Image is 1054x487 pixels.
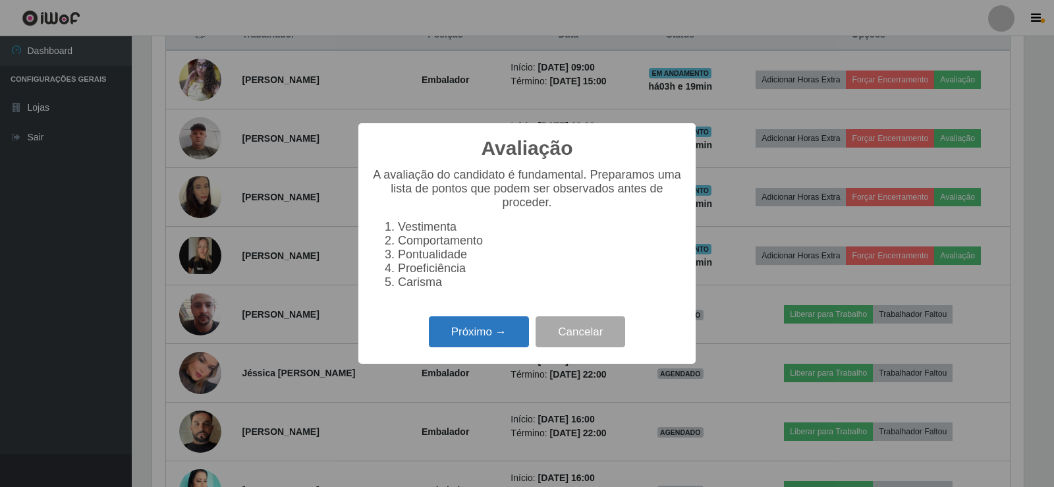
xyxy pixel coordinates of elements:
li: Pontualidade [398,248,682,262]
li: Carisma [398,275,682,289]
li: Comportamento [398,234,682,248]
li: Vestimenta [398,220,682,234]
button: Cancelar [536,316,625,347]
button: Próximo → [429,316,529,347]
li: Proeficiência [398,262,682,275]
h2: Avaliação [482,136,573,160]
p: A avaliação do candidato é fundamental. Preparamos uma lista de pontos que podem ser observados a... [372,168,682,210]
